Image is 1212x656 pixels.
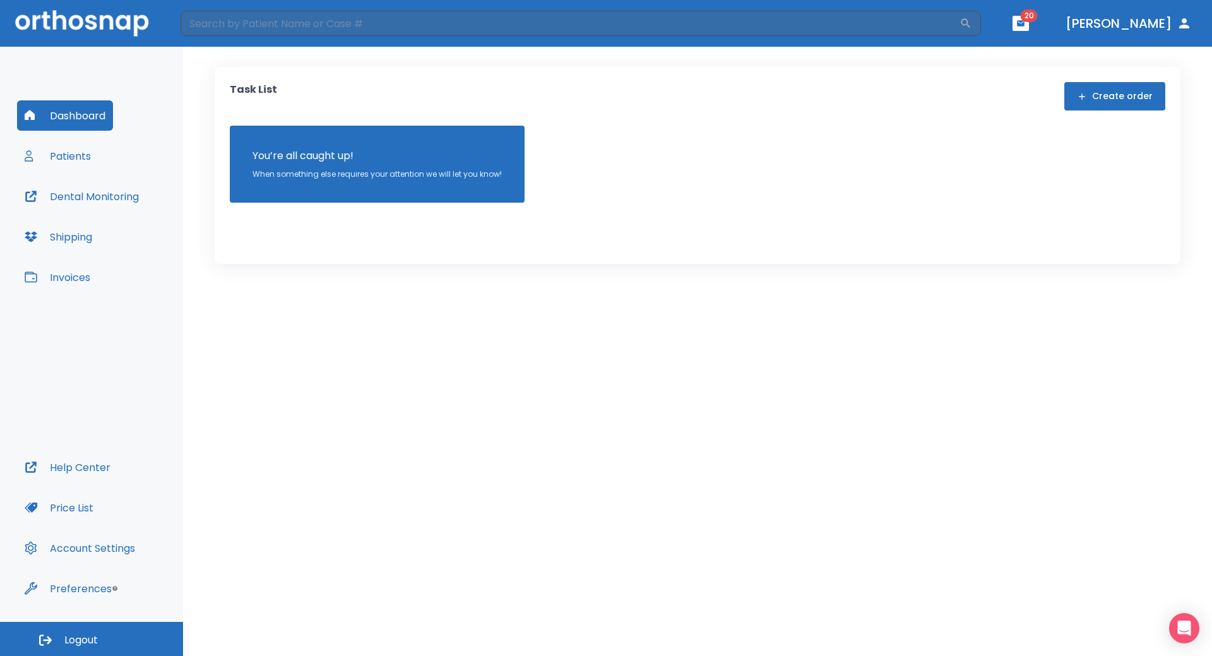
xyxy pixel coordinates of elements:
[64,633,98,647] span: Logout
[17,452,118,482] button: Help Center
[109,583,121,594] div: Tooltip anchor
[1169,613,1199,643] div: Open Intercom Messenger
[181,11,959,36] input: Search by Patient Name or Case #
[230,82,277,110] p: Task List
[17,100,113,131] button: Dashboard
[17,181,146,212] button: Dental Monitoring
[17,492,101,523] button: Price List
[17,141,98,171] button: Patients
[1021,9,1038,22] span: 20
[17,573,119,604] button: Preferences
[252,148,502,164] p: You’re all caught up!
[17,533,143,563] button: Account Settings
[17,262,98,292] button: Invoices
[17,222,100,252] button: Shipping
[1060,12,1197,35] button: [PERSON_NAME]
[15,10,149,36] img: Orthosnap
[252,169,502,180] p: When something else requires your attention we will let you know!
[1064,82,1165,110] button: Create order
